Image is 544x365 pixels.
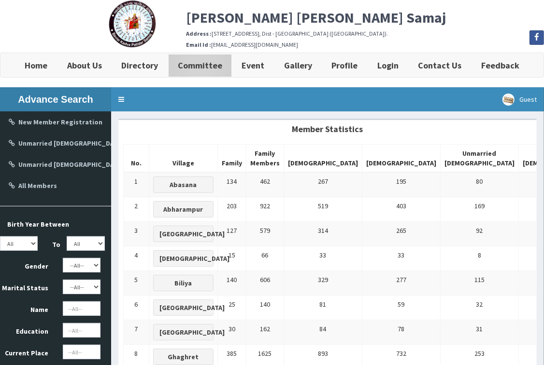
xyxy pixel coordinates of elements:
[18,139,158,148] b: Unmarried [DEMOGRAPHIC_DATA] Candidate
[502,94,515,106] img: User Image
[441,296,519,320] td: 32
[153,226,214,242] button: [GEOGRAPHIC_DATA]
[121,60,158,71] b: Directory
[362,172,441,197] td: 195
[18,181,57,190] b: All Members
[112,53,168,77] a: Directory
[175,279,192,287] b: Biliya
[368,53,409,77] a: Login
[322,53,368,77] a: Profile
[57,53,112,77] a: About Us
[159,254,229,263] b: [DEMOGRAPHIC_DATA]
[362,320,441,345] td: 78
[124,296,149,320] td: 6
[186,30,212,37] b: Address :
[246,197,284,222] td: 922
[242,60,264,71] b: Event
[218,222,246,246] td: 127
[232,53,274,77] a: Event
[149,145,218,173] th: Village
[246,246,284,271] td: 66
[18,118,102,126] b: New Member Registration
[481,60,519,71] b: Feedback
[153,275,214,291] button: Biliya
[274,53,322,77] a: Gallery
[377,60,399,71] b: Login
[441,222,519,246] td: 92
[408,53,472,77] a: Contact Us
[218,320,246,345] td: 30
[362,246,441,271] td: 33
[159,303,225,312] b: [GEOGRAPHIC_DATA]
[218,271,246,296] td: 140
[164,205,203,214] b: Abharampur
[246,222,284,246] td: 579
[441,320,519,345] td: 31
[292,123,363,135] b: Member Statistics
[218,296,246,320] td: 25
[441,271,519,296] td: 115
[159,230,225,238] b: [GEOGRAPHIC_DATA]
[246,271,284,296] td: 606
[124,222,149,246] td: 3
[441,172,519,197] td: 80
[362,145,441,173] th: [DEMOGRAPHIC_DATA]
[441,197,519,222] td: 169
[170,180,197,189] b: Abasana
[186,41,544,48] h6: [EMAIL_ADDRESS][DOMAIN_NAME]
[472,53,530,77] a: Feedback
[159,328,225,337] b: [GEOGRAPHIC_DATA]
[362,222,441,246] td: 265
[284,271,362,296] td: 329
[246,172,284,197] td: 462
[67,60,102,71] b: About Us
[284,296,362,320] td: 81
[63,301,100,316] input: --All--
[153,349,214,365] button: Ghaghret
[246,320,284,345] td: 162
[124,320,149,345] td: 7
[495,87,544,111] a: Guest
[218,172,246,197] td: 134
[186,30,544,37] h6: [STREET_ADDRESS], Dist - [GEOGRAPHIC_DATA] ([GEOGRAPHIC_DATA]).
[153,176,214,193] button: Abasana
[124,197,149,222] td: 2
[284,145,362,173] th: [DEMOGRAPHIC_DATA]
[246,296,284,320] td: 140
[418,60,461,71] b: Contact Us
[18,94,93,105] b: Advance Search
[284,172,362,197] td: 267
[124,271,149,296] td: 5
[284,320,362,345] td: 84
[218,145,246,173] th: Family
[124,246,149,271] td: 4
[284,222,362,246] td: 314
[63,323,100,338] input: --All--
[124,145,149,173] th: No.
[441,246,519,271] td: 8
[218,197,246,222] td: 203
[284,246,362,271] td: 33
[246,145,284,173] th: Family Members
[362,197,441,222] td: 403
[18,160,158,169] b: Unmarried [DEMOGRAPHIC_DATA] Candidate
[168,53,232,77] a: Committee
[15,53,57,77] a: Home
[153,299,214,316] button: [GEOGRAPHIC_DATA]
[186,8,446,27] b: [PERSON_NAME] [PERSON_NAME] Samaj
[153,201,214,217] button: Abharampur
[331,60,358,71] b: Profile
[25,60,47,71] b: Home
[441,145,519,173] th: Unmarried [DEMOGRAPHIC_DATA]
[45,236,59,249] label: To
[186,41,211,48] b: Email Id :
[362,296,441,320] td: 59
[168,352,199,361] b: Ghaghret
[284,60,312,71] b: Gallery
[63,345,100,359] input: --All--
[362,271,441,296] td: 277
[153,324,214,340] button: [GEOGRAPHIC_DATA]
[178,60,222,71] b: Committee
[124,172,149,197] td: 1
[153,250,214,267] button: [DEMOGRAPHIC_DATA]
